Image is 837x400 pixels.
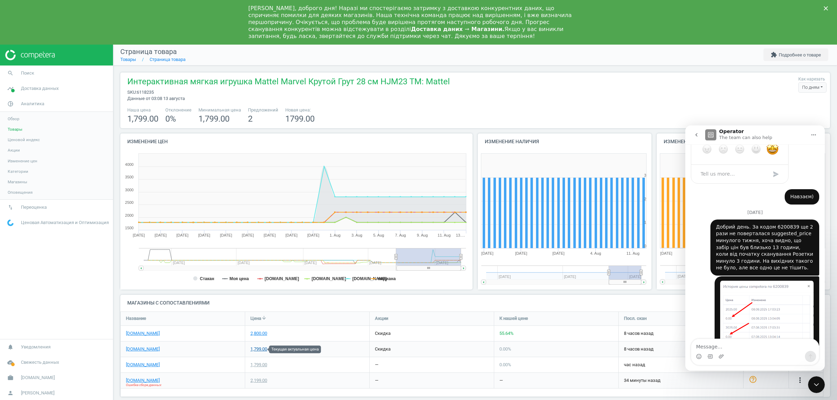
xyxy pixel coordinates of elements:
span: Great [66,19,76,29]
tspan: [DATE] [198,233,210,237]
text: 0 [644,244,646,248]
span: Интерактивная мягкая игрушка Mattel Marvel Крутой Грут 28 см HJM23 TM: Mattel [127,76,450,89]
tspan: [DATE] [552,251,565,255]
text: 2 [644,197,646,201]
div: Добрий день. За кодом 6200839 ще 2 рази не поверталася suggested_price минулого тижня, хоча видно... [31,98,128,146]
div: Submit [84,41,98,55]
span: Bad [33,19,43,29]
div: Iryna says… [6,94,134,151]
h4: Изменение цен [120,133,473,150]
div: [DATE] [6,85,134,94]
text: 4000 [125,162,134,167]
tspan: [DATE] [154,233,167,237]
textarea: Tell us more… [11,41,84,56]
a: [DOMAIN_NAME] [126,346,160,352]
h4: Изменение наличия [478,133,651,150]
tspan: 11. Aug [626,251,639,255]
span: Категории [8,169,28,174]
i: timeline [4,82,17,95]
i: search [4,67,17,80]
button: Gif picker [22,228,28,234]
i: person [4,386,17,400]
tspan: [DOMAIN_NAME] [312,276,346,281]
a: Страница товара [150,57,186,62]
div: 1,799.00 [250,346,267,352]
tspan: [DATE] [481,251,493,255]
span: 0.00 % [499,362,511,367]
span: Посл. скан [624,315,647,322]
div: Навзаєм) [105,68,128,75]
span: Amazing [81,17,93,30]
span: скидка [375,346,391,352]
tspan: 3. Aug [352,233,362,237]
div: Навзаєм) [99,64,134,79]
tspan: Моя цена [229,276,249,281]
div: 2,800.00 [250,330,267,337]
a: Товары [120,57,136,62]
div: Close [824,6,831,10]
button: more_vert [796,376,804,385]
span: Terrible [17,19,27,29]
span: Аналитика [21,101,44,107]
iframe: Intercom live chat [685,125,825,371]
span: Страница товара [120,47,177,56]
tspan: [DOMAIN_NAME] [265,276,299,281]
tspan: 5. Aug [373,233,384,237]
div: — [375,377,378,384]
tspan: 9. Aug [417,233,428,237]
span: Уведомления [21,344,51,350]
a: [DOMAIN_NAME] [126,377,160,384]
span: 8 часов назад [624,330,738,337]
img: ajHJNr6hYgQAAAAASUVORK5CYII= [5,50,55,60]
span: Ценовой индекс [8,137,40,143]
tspan: [DATE] [660,251,672,255]
textarea: Message… [6,214,134,225]
button: extensionПодробнее о товаре [763,48,828,61]
span: К нашей цене [499,315,528,322]
i: arrow_downward [261,315,267,321]
div: 1,799.00 [250,362,267,368]
h4: Изменение акций [657,133,830,150]
span: Данные от 03:08 13 августа [127,96,185,101]
i: work [4,371,17,384]
span: 0.00 % [499,346,511,352]
text: 3000 [125,188,134,192]
i: pie_chart_outlined [4,97,17,110]
div: Iryna says… [6,151,134,254]
span: 1,799.00 [127,114,158,124]
tspan: Стакан [200,276,214,281]
tspan: 1. Aug [330,233,340,237]
span: 8 часов назад [624,346,738,352]
span: скидка [375,331,391,336]
text: 3500 [125,175,134,179]
span: Изменение цен [8,158,37,164]
span: Наша цена [127,107,158,113]
button: Send a message… [120,225,131,237]
h4: Магазины с сопоставлениями [120,295,830,311]
span: час назад [624,362,738,368]
span: 55.64 % [499,331,514,336]
span: 34 минуты назад [624,377,738,384]
img: wGWNvw8QSZomAAAAABJRU5ErkJggg== [7,220,14,226]
tspan: [DATE] [285,233,297,237]
text: 1500 [125,226,134,230]
div: — [499,377,503,384]
div: Добрий день. За кодом 6200839 ще 2 рази не поверталася suggested_price минулого тижня, хоча видно... [25,94,134,150]
button: Upload attachment [33,228,39,234]
span: 2 [248,114,252,124]
span: 6118235 [137,90,154,95]
span: Ошибка сбора данных [126,383,161,387]
tspan: [DATE] [307,233,319,237]
span: sku : [127,90,137,95]
div: — [375,362,378,368]
a: [DOMAIN_NAME] [126,362,160,368]
text: 2000 [125,213,134,217]
span: 1799.00 [285,114,315,124]
span: Акции [8,147,20,153]
i: swap_vert [4,201,17,214]
span: Оповещения [8,190,32,195]
div: Текущая актуальная цена [269,346,321,353]
tspan: 13.… [456,233,465,237]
